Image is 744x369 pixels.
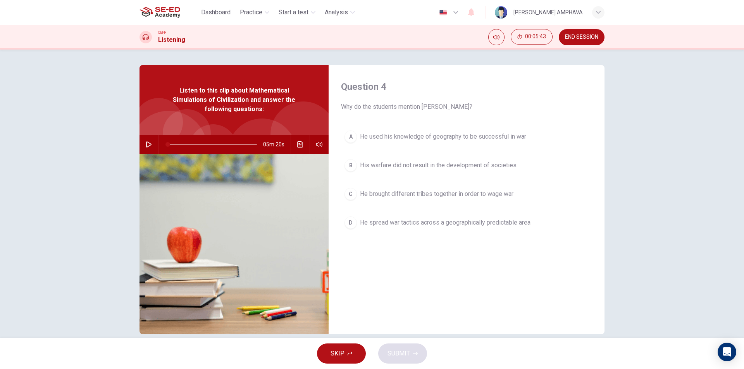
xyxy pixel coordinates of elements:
img: SE-ED Academy logo [139,5,180,20]
span: 00:05:43 [525,34,546,40]
a: SE-ED Academy logo [139,5,198,20]
button: AHe used his knowledge of geography to be successful in war [341,127,592,146]
button: END SESSION [559,29,604,45]
button: Click to see the audio transcription [294,135,307,154]
span: END SESSION [565,34,598,40]
button: Analysis [322,5,358,19]
span: Practice [240,8,262,17]
img: Profile picture [495,6,507,19]
h4: Question 4 [341,81,592,93]
span: Analysis [325,8,348,17]
button: Practice [237,5,272,19]
span: Why do the students mention [PERSON_NAME]? [341,102,592,112]
span: Listen to this clip about Mathematical Simulations of Civilization and answer the following quest... [165,86,303,114]
div: Hide [511,29,553,45]
img: en [438,10,448,15]
div: A [344,130,357,143]
div: Open Intercom Messenger [718,343,736,361]
div: B [344,159,357,172]
span: SKIP [331,348,344,359]
button: SKIP [317,343,366,364]
div: [PERSON_NAME] AMPHAVA [513,8,583,17]
span: Dashboard [201,8,231,17]
span: Start a test [279,8,308,17]
h1: Listening [158,35,185,45]
div: C [344,188,357,200]
span: He used his knowledge of geography to be successful in war [360,132,526,141]
button: BHis warfare did not result in the development of societies [341,156,592,175]
span: 05m 20s [263,135,291,154]
img: Listen to this clip about Mathematical Simulations of Civilization and answer the following quest... [139,154,329,334]
div: D [344,216,357,229]
button: 00:05:43 [511,29,553,45]
button: Dashboard [198,5,234,19]
span: His warfare did not result in the development of societies [360,161,517,170]
span: He spread war tactics across a geographically predictable area [360,218,530,227]
button: Start a test [276,5,319,19]
button: CHe brought different tribes together in order to wage war [341,184,592,204]
div: Mute [488,29,505,45]
button: DHe spread war tactics across a geographically predictable area [341,213,592,232]
span: He brought different tribes together in order to wage war [360,189,513,199]
span: CEFR [158,30,166,35]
